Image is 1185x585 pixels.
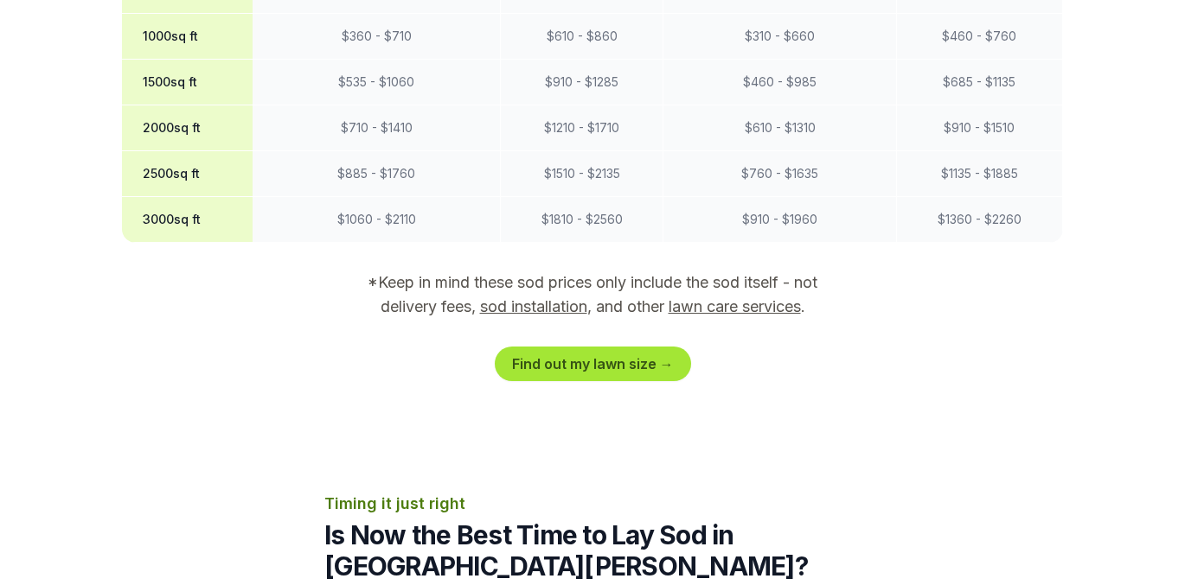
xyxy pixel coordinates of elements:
[896,105,1062,151] td: $ 910 - $ 1510
[501,151,663,197] td: $ 1510 - $ 2135
[896,151,1062,197] td: $ 1135 - $ 1885
[663,197,897,243] td: $ 910 - $ 1960
[663,151,897,197] td: $ 760 - $ 1635
[663,60,897,105] td: $ 460 - $ 985
[495,347,691,381] a: Find out my lawn size →
[253,14,501,60] td: $ 360 - $ 710
[253,197,501,243] td: $ 1060 - $ 2110
[896,60,1062,105] td: $ 685 - $ 1135
[501,197,663,243] td: $ 1810 - $ 2560
[480,297,587,315] a: sod installation
[324,492,861,516] p: Timing it just right
[896,197,1062,243] td: $ 1360 - $ 2260
[253,60,501,105] td: $ 535 - $ 1060
[343,270,842,319] p: *Keep in mind these sod prices only include the sod itself - not delivery fees, , and other .
[122,197,253,243] th: 3000 sq ft
[501,14,663,60] td: $ 610 - $ 860
[122,14,253,60] th: 1000 sq ft
[253,151,501,197] td: $ 885 - $ 1760
[324,519,861,582] h2: Is Now the Best Time to Lay Sod in [GEOGRAPHIC_DATA][PERSON_NAME]?
[253,105,501,151] td: $ 710 - $ 1410
[501,105,663,151] td: $ 1210 - $ 1710
[122,60,253,105] th: 1500 sq ft
[501,60,663,105] td: $ 910 - $ 1285
[122,105,253,151] th: 2000 sq ft
[663,14,897,60] td: $ 310 - $ 660
[669,297,801,315] a: lawn care services
[896,14,1062,60] td: $ 460 - $ 760
[122,151,253,197] th: 2500 sq ft
[663,105,897,151] td: $ 610 - $ 1310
